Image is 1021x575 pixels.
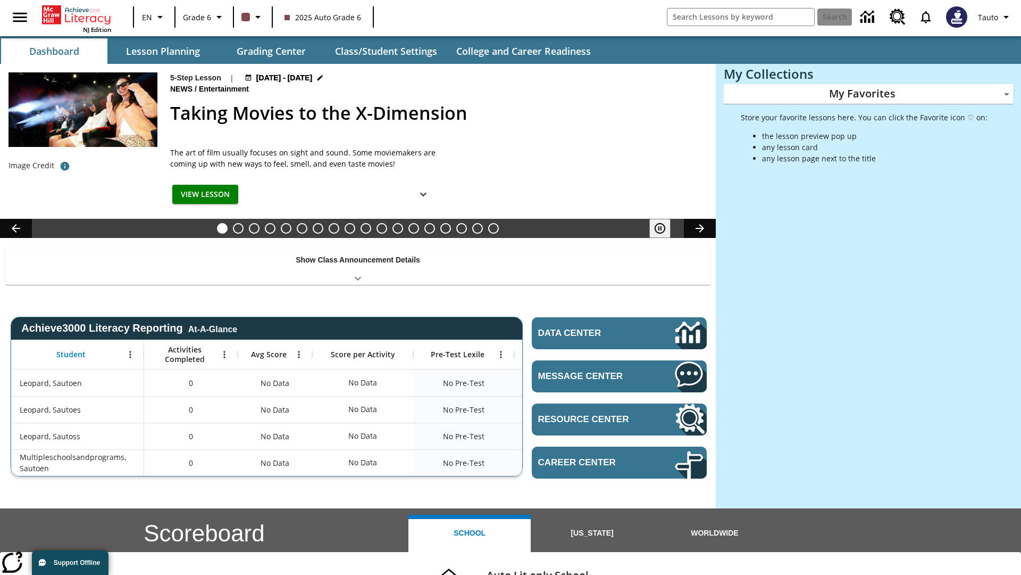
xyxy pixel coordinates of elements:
span: Message Center [538,371,643,382]
span: | [230,72,234,84]
div: 0, Leopard, Sautoss [144,423,238,449]
button: Pause [649,219,671,238]
button: Slide 5 Cars of the Future? [281,223,291,234]
button: Lesson Planning [110,38,216,64]
span: Resource Center [538,414,643,425]
button: Slide 18 The Constitution's Balancing Act [488,223,499,234]
div: No Data, Leopard, Sautoen [238,369,312,396]
span: [DATE] - [DATE] [256,72,312,84]
span: No Pre-Test, Leopard, Sautoss [443,431,484,442]
div: At-A-Glance [188,323,237,334]
span: 0 [189,431,193,442]
span: EN [142,12,152,23]
button: Slide 7 Solar Power to the People [313,223,323,234]
div: 0, Leopard, Sautoes [144,396,238,423]
p: 5-Step Lesson [170,72,221,84]
button: Class/Student Settings [327,38,446,64]
span: / [195,85,197,93]
button: Grading Center [218,38,324,64]
button: Slide 16 Remembering Justice O'Connor [456,223,467,234]
span: Activities Completed [149,345,220,364]
span: No Pre-Test, Multipleschoolsandprograms, Sautoen [443,457,484,469]
button: Grade: Grade 6, Select a grade [179,7,230,27]
span: Leopard, Sautoen [20,377,82,389]
button: Open Menu [291,347,307,363]
span: No Pre-Test, Leopard, Sautoen [443,377,484,389]
a: Message Center [532,360,707,392]
span: Entertainment [199,84,251,95]
div: 0, Multipleschoolsandprograms, Sautoen [144,449,238,476]
div: No Data, Leopard, Sautoes [238,396,312,423]
span: No Data [255,372,295,394]
div: Pause [649,219,681,238]
li: the lesson preview pop up [762,130,987,142]
a: Data Center [532,317,707,349]
button: Aug 18 - Aug 24 Choose Dates [242,72,327,84]
button: College and Career Readiness [448,38,599,64]
button: [US_STATE] [531,515,653,552]
button: Language: EN, Select a language [137,7,171,27]
p: Show Class Announcement Details [296,254,420,266]
span: 0 [189,457,193,469]
button: Support Offline [32,551,108,575]
button: Dashboard [1,38,107,64]
button: Profile/Settings [974,7,1017,27]
p: Image Credit [9,160,54,171]
a: Notifications [912,3,940,31]
span: Multipleschoolsandprograms, Sautoen [20,451,138,474]
p: Store your favorite lessons here. You can click the Favorite icon ♡ on: [741,112,987,123]
span: Career Center [538,457,643,468]
span: Tauto [978,12,998,23]
div: My Favorites [724,84,1013,104]
span: Student [56,350,86,359]
button: School [408,515,531,552]
button: Worldwide [654,515,776,552]
span: Data Center [538,328,639,339]
button: Show Details [413,185,434,204]
button: Open Menu [216,347,232,363]
img: Panel in front of the seats sprays water mist to the happy audience at a 4DX-equipped theater. [9,72,157,147]
a: Home [42,4,111,26]
button: Photo credit: Photo by The Asahi Shimbun via Getty Images [54,157,76,176]
div: No Data, Leopard, Sautoes [343,399,382,420]
p: The art of film usually focuses on sight and sound. Some moviemakers are coming up with new ways ... [170,147,436,169]
button: Slide 11 Mixed Practice: Citing Evidence [376,223,387,234]
span: No Pre-Test, Leopard, Sautoes [443,404,484,415]
div: No Data, Multipleschoolsandprograms, Sautoen [238,449,312,476]
button: Slide 8 Attack of the Terrifying Tomatoes [329,223,339,234]
button: Open Menu [122,347,138,363]
div: No Data, Multipleschoolsandprograms, Sautoen [514,449,615,476]
div: No Data, Multipleschoolsandprograms, Sautoen [343,452,382,473]
span: Pre-Test Lexile [431,350,484,359]
button: Slide 15 Hooray for Constitution Day! [440,223,451,234]
span: Score per Activity [331,350,395,359]
li: any lesson page next to the title [762,153,987,164]
button: Open Menu [493,347,509,363]
div: No Data, Leopard, Sautoss [514,423,615,449]
span: Leopard, Sautoes [20,404,81,415]
button: Slide 2 All Aboard the Hyperloop? [233,223,244,234]
button: Slide 14 Cooking Up Native Traditions [424,223,435,234]
button: Slide 9 Fashion Forward in Ancient Rome [345,223,355,234]
div: 0, Leopard, Sautoen [144,369,238,396]
a: Data Center [854,3,883,32]
button: Slide 3 Do You Want Fries With That? [249,223,260,234]
span: News [170,84,195,95]
a: Career Center [532,447,707,479]
span: Support Offline [54,559,100,566]
button: Slide 17 Point of View [472,223,483,234]
li: any lesson card [762,142,987,153]
div: No Data, Leopard, Sautoen [514,369,615,396]
button: Open side menu [4,2,36,33]
div: No Data, Leopard, Sautoes [514,396,615,423]
h2: Taking Movies to the X-Dimension [170,100,703,127]
button: Slide 13 Career Lesson [408,223,419,234]
h3: My Collections [724,67,1013,81]
span: Leopard, Sautoss [20,431,80,442]
input: search field [667,9,814,26]
div: Home [42,3,111,34]
button: Select a new avatar [940,3,974,31]
button: Class color is dark brown. Change class color [237,7,269,27]
span: Achieve3000 Literacy Reporting [21,322,237,334]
